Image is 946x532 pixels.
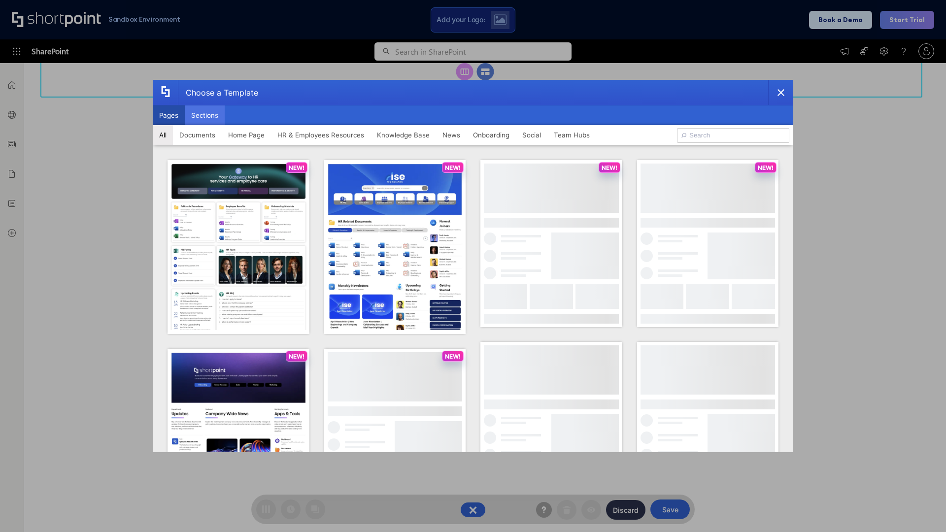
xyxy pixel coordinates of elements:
[516,125,547,145] button: Social
[178,80,258,105] div: Choose a Template
[173,125,222,145] button: Documents
[467,125,516,145] button: Onboarding
[153,80,793,452] div: template selector
[547,125,596,145] button: Team Hubs
[222,125,271,145] button: Home Page
[153,105,185,125] button: Pages
[271,125,371,145] button: HR & Employees Resources
[445,164,461,171] p: NEW!
[289,164,304,171] p: NEW!
[677,128,789,143] input: Search
[371,125,436,145] button: Knowledge Base
[436,125,467,145] button: News
[445,353,461,360] p: NEW!
[897,485,946,532] iframe: Chat Widget
[185,105,225,125] button: Sections
[153,125,173,145] button: All
[289,353,304,360] p: NEW!
[758,164,774,171] p: NEW!
[602,164,617,171] p: NEW!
